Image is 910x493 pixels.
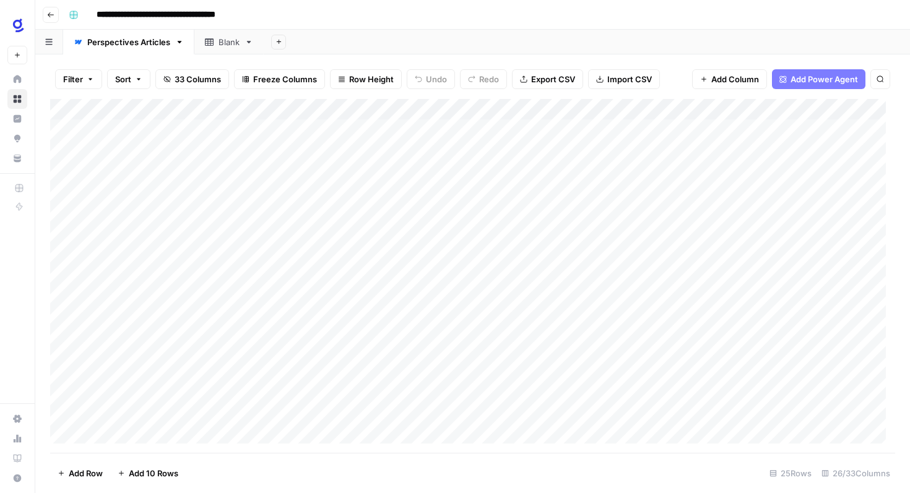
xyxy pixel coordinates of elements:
[426,73,447,85] span: Undo
[7,148,27,168] a: Your Data
[791,73,858,85] span: Add Power Agent
[63,30,194,54] a: Perspectives Articles
[69,467,103,479] span: Add Row
[817,463,895,483] div: 26/33 Columns
[588,69,660,89] button: Import CSV
[349,73,394,85] span: Row Height
[7,14,30,36] img: Glean SEO Ops Logo
[63,73,83,85] span: Filter
[407,69,455,89] button: Undo
[194,30,264,54] a: Blank
[7,109,27,129] a: Insights
[115,73,131,85] span: Sort
[234,69,325,89] button: Freeze Columns
[7,429,27,448] a: Usage
[107,69,150,89] button: Sort
[460,69,507,89] button: Redo
[110,463,186,483] button: Add 10 Rows
[175,73,221,85] span: 33 Columns
[512,69,583,89] button: Export CSV
[7,129,27,148] a: Opportunities
[7,468,27,488] button: Help + Support
[50,463,110,483] button: Add Row
[692,69,767,89] button: Add Column
[253,73,317,85] span: Freeze Columns
[531,73,575,85] span: Export CSV
[7,89,27,109] a: Browse
[7,69,27,89] a: Home
[772,69,865,89] button: Add Power Agent
[607,73,652,85] span: Import CSV
[711,73,759,85] span: Add Column
[479,73,499,85] span: Redo
[155,69,229,89] button: 33 Columns
[7,448,27,468] a: Learning Hub
[55,69,102,89] button: Filter
[219,36,240,48] div: Blank
[7,10,27,41] button: Workspace: Glean SEO Ops
[330,69,402,89] button: Row Height
[87,36,170,48] div: Perspectives Articles
[129,467,178,479] span: Add 10 Rows
[7,409,27,429] a: Settings
[765,463,817,483] div: 25 Rows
